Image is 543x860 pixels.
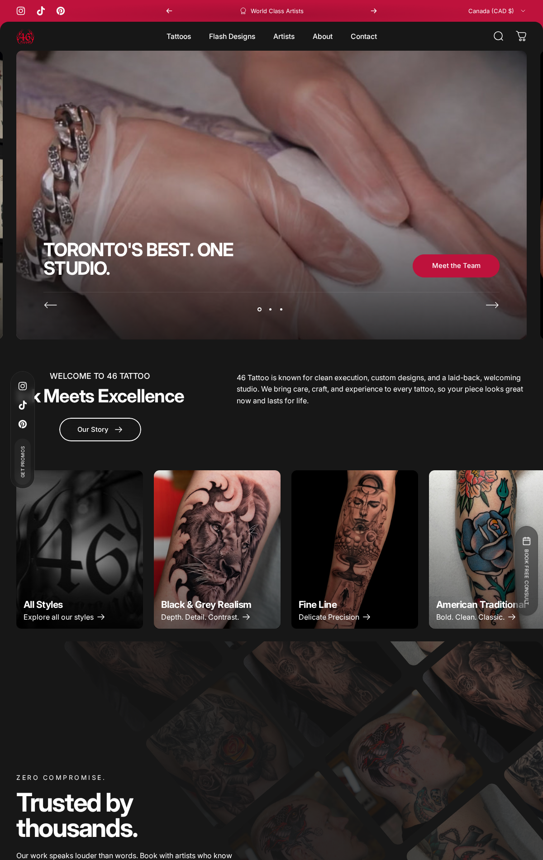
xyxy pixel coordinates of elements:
[154,470,281,629] a: Black & Grey Realism
[515,526,538,616] button: BOOK FREE CONSULT
[16,815,137,841] animate-element: thousands.
[14,439,31,485] a: Get Promos
[105,790,132,816] animate-element: by
[16,387,184,405] h2: Ink Meets Excellence
[157,27,386,46] nav: Primary
[43,298,58,312] button: Previous
[511,26,531,46] a: 0 items
[291,470,418,629] img: fine line space tattoo at 46 tattoo toronto
[200,27,264,46] summary: Flash Designs
[342,27,386,46] a: Contact
[154,470,281,629] img: black and grey tattoo of a lion and filigree on the forearm done at 46 tattoo toronto
[251,7,304,14] p: World Class Artists
[264,27,304,46] summary: Artists
[485,298,500,312] button: Next
[157,27,200,46] summary: Tattoos
[16,790,101,816] animate-element: Trusted
[468,7,514,14] span: Canada (CAD $)
[291,470,418,629] a: Fine Line
[16,774,248,781] p: Zero Compromise.
[16,470,143,629] a: All Styles
[237,372,527,407] p: 46 Tattoo is known for clean execution, custom designs, and a laid-back, welcoming studio. We bri...
[19,446,26,478] span: Get Promos
[59,418,141,441] a: Our Story
[304,27,342,46] summary: About
[16,372,184,380] p: WELCOME TO 46 TATTOO
[413,254,500,277] a: Meet the Team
